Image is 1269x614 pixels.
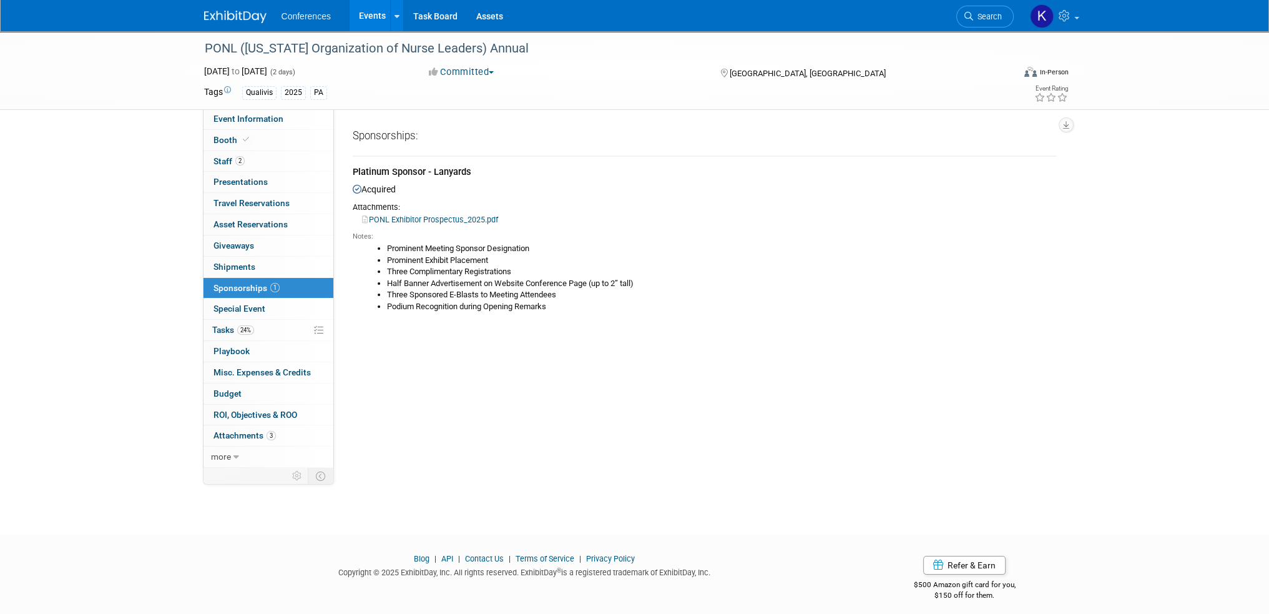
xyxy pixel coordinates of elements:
[213,240,254,250] span: Giveaways
[203,235,333,256] a: Giveaways
[506,554,514,563] span: |
[203,172,333,192] a: Presentations
[211,452,231,462] span: more
[204,66,267,76] span: [DATE] [DATE]
[213,346,250,356] span: Playbook
[212,325,254,335] span: Tasks
[213,304,265,314] span: Special Event
[387,301,1056,313] li: Podium Recognition during Opening Remarks
[213,389,242,399] span: Budget
[557,567,561,574] sup: ®
[203,193,333,214] a: Travel Reservations
[1030,4,1054,28] img: Katie Widhelm
[864,590,1066,601] div: $150 off for them.
[213,114,283,124] span: Event Information
[237,325,254,335] span: 24%
[213,135,252,145] span: Booth
[203,320,333,340] a: Tasks24%
[203,278,333,299] a: Sponsorships1
[864,572,1066,600] div: $500 Amazon gift card for you,
[203,384,333,404] a: Budget
[269,68,295,76] span: (2 days)
[213,177,268,187] span: Presentations
[387,255,1056,267] li: Prominent Exhibit Placement
[203,405,333,425] a: ROI, Objectives & ROO
[235,156,245,166] span: 2
[243,136,249,143] i: Booth reservation complete
[203,341,333,362] a: Playbook
[414,554,429,563] a: Blog
[387,278,1056,290] li: Half Banner Advertisement on Website Conference Page (up to 2” tall)
[353,232,1056,242] div: Notes:
[267,431,276,440] span: 3
[200,37,995,60] div: PONL ([US_STATE] Organization of Nurse Leaders) Annual
[203,257,333,277] a: Shipments
[203,425,333,446] a: Attachments3
[213,410,297,420] span: ROI, Objectives & ROO
[282,11,331,21] span: Conferences
[353,202,1056,213] div: Attachments:
[203,151,333,172] a: Staff2
[1024,67,1037,77] img: Format-Inperson.png
[213,219,288,229] span: Asset Reservations
[586,554,635,563] a: Privacy Policy
[1039,67,1068,77] div: In-Person
[387,243,1056,255] li: Prominent Meeting Sponsor Designation
[203,299,333,319] a: Special Event
[213,367,311,377] span: Misc. Expenses & Credits
[310,86,327,99] div: PA
[203,362,333,383] a: Misc. Expenses & Credits
[516,554,574,563] a: Terms of Service
[387,266,1056,278] li: Three Complimentary Registrations
[353,181,1056,323] div: Acquired
[923,556,1006,575] a: Refer & Earn
[308,468,333,484] td: Toggle Event Tabs
[203,109,333,129] a: Event Information
[213,283,280,293] span: Sponsorships
[204,564,846,578] div: Copyright © 2025 ExhibitDay, Inc. All rights reserved. ExhibitDay is a registered trademark of Ex...
[973,12,1002,21] span: Search
[576,554,584,563] span: |
[455,554,463,563] span: |
[387,289,1056,301] li: Three Sponsored E-Blasts to Meeting Attendees
[362,215,498,224] a: PONL Exhibitor Prospectus_2025.pdf
[203,447,333,467] a: more
[424,66,499,79] button: Committed
[730,69,886,78] span: [GEOGRAPHIC_DATA], [GEOGRAPHIC_DATA]
[230,66,242,76] span: to
[213,198,290,208] span: Travel Reservations
[465,554,504,563] a: Contact Us
[431,554,439,563] span: |
[353,166,1056,181] div: Platinum Sponsor - Lanyards
[242,86,277,99] div: Qualivis
[441,554,453,563] a: API
[213,262,255,272] span: Shipments
[956,6,1014,27] a: Search
[1034,86,1067,92] div: Event Rating
[203,214,333,235] a: Asset Reservations
[353,129,1056,148] div: Sponsorships:
[213,430,276,440] span: Attachments
[270,283,280,292] span: 1
[287,468,308,484] td: Personalize Event Tab Strip
[204,86,231,100] td: Tags
[281,86,306,99] div: 2025
[940,65,1069,84] div: Event Format
[213,156,245,166] span: Staff
[204,11,267,23] img: ExhibitDay
[203,130,333,151] a: Booth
